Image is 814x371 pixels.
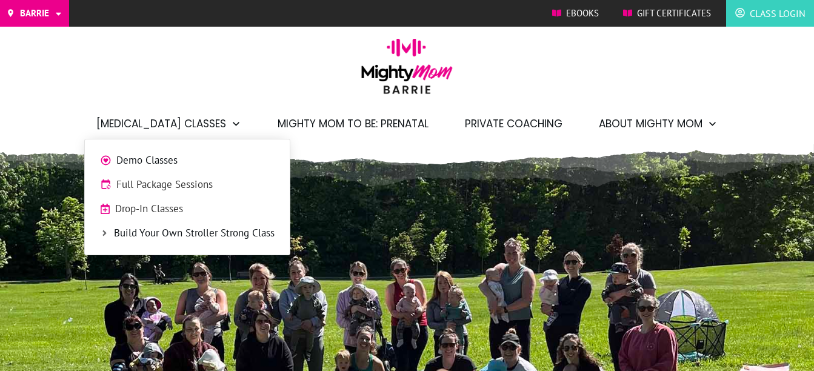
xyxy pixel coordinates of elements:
[552,4,599,22] a: Ebooks
[116,153,275,169] span: Demo Classes
[735,4,805,23] a: Class Login
[750,4,805,23] span: Class Login
[6,4,63,22] a: Barrie
[566,4,599,22] span: Ebooks
[20,4,49,22] span: Barrie
[465,113,562,134] a: Private Coaching
[91,152,284,170] a: Demo Classes
[114,226,275,241] span: Build Your Own Stroller Strong Class
[599,113,718,134] a: About Mighty Mom
[355,38,459,102] img: mightymom-logo-barrie
[91,200,284,218] a: Drop-In Classes
[623,4,711,22] a: Gift Certificates
[278,113,429,134] a: Mighty Mom to Be: Prenatal
[116,177,275,193] span: Full Package Sessions
[91,176,284,194] a: Full Package Sessions
[599,113,702,134] span: About Mighty Mom
[637,4,711,22] span: Gift Certificates
[115,201,275,217] span: Drop-In Classes
[96,113,241,134] a: [MEDICAL_DATA] Classes
[91,224,284,242] a: Build Your Own Stroller Strong Class
[96,113,226,134] span: [MEDICAL_DATA] Classes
